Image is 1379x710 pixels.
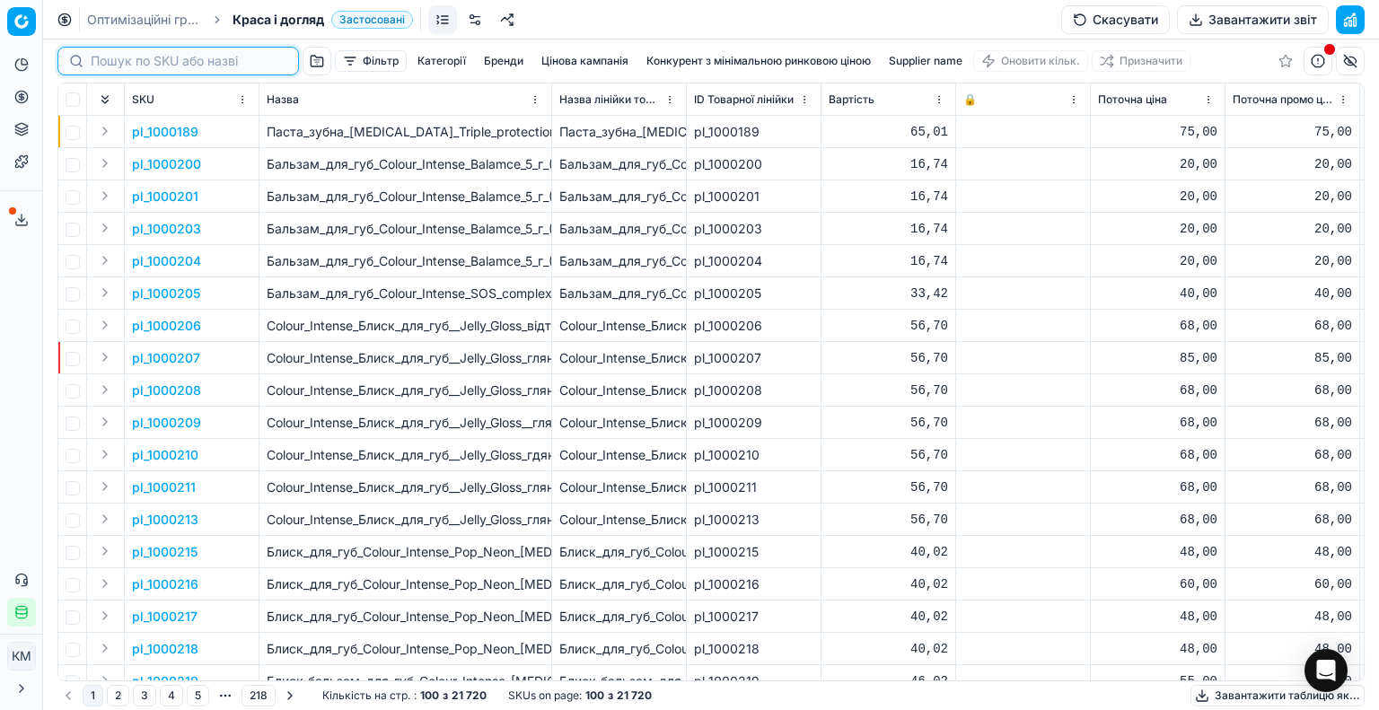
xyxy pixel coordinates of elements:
[132,349,200,367] button: pl_1000207
[829,155,948,173] div: 16,74
[1233,511,1352,529] div: 68,00
[694,92,794,107] span: ID Товарної лінійки
[1304,649,1348,692] div: Open Intercom Messenger
[1233,575,1352,593] div: 60,00
[267,640,544,658] p: Блиск_для_губ_Colour_Intense_Pop_Neon_[MEDICAL_DATA]_10_мл_(01_яблуко)
[1098,511,1217,529] div: 68,00
[1233,478,1352,496] div: 68,00
[617,688,652,703] strong: 21 720
[508,688,582,703] span: SKUs on page :
[94,508,116,530] button: Expand
[829,446,948,464] div: 56,70
[1098,155,1217,173] div: 20,00
[331,11,413,29] span: Застосовані
[267,381,544,399] p: Colour_Intense_Блиск_для_губ__Jelly_Gloss_глянець_відтінок_06_(шимер_рожевий)_6_мл
[1098,92,1167,107] span: Поточна ціна
[1098,285,1217,302] div: 40,00
[7,642,36,671] button: КM
[87,11,202,29] a: Оптимізаційні групи
[694,640,813,658] div: pl_1000218
[132,188,198,206] p: pl_1000201
[452,688,487,703] strong: 21 720
[94,282,116,303] button: Expand
[94,217,116,239] button: Expand
[559,188,679,206] div: Бальзам_для_губ_Colour_Intense_Balamce_5_г_(04_чорниця)
[94,443,116,465] button: Expand
[132,252,201,270] button: pl_1000204
[694,511,813,529] div: pl_1000213
[267,92,299,107] span: Назва
[559,511,679,529] div: Colour_Intense_Блиск_для_губ__Jelly_Gloss_глянець_відтінок_11_(голографік)_6_мл_
[132,608,198,626] button: pl_1000217
[1233,188,1352,206] div: 20,00
[559,381,679,399] div: Colour_Intense_Блиск_для_губ__Jelly_Gloss_глянець_відтінок_06_(шимер_рожевий)_6_мл
[322,688,487,703] div: :
[1098,640,1217,658] div: 48,00
[187,685,209,706] button: 5
[559,349,679,367] div: Colour_Intense_Блиск_для_губ__Jelly_Gloss_глянець_відтінок_08_(шимер_морозний)_6_мл
[94,120,116,142] button: Expand
[132,155,201,173] button: pl_1000200
[94,346,116,368] button: Expand
[694,220,813,238] div: pl_1000203
[829,220,948,238] div: 16,74
[559,285,679,302] div: Бальзам_для_губ_Colour_Intense_SOS_complex_5_г
[57,683,301,708] nav: pagination
[1098,575,1217,593] div: 60,00
[1092,50,1190,72] button: Призначити
[267,285,544,302] p: Бальзам_для_губ_Colour_Intense_SOS_complex_5_г
[233,11,324,29] span: Краса і догляд
[1233,446,1352,464] div: 68,00
[94,573,116,594] button: Expand
[267,317,544,335] p: Colour_Intense_Блиск_для_губ__Jelly_Gloss_відтінок_09_глянець_пісок_6_мл
[233,11,413,29] span: Краса і доглядЗастосовані
[585,688,604,703] strong: 100
[133,685,156,706] button: 3
[267,672,544,690] p: Блиск-бальзам_для_губ_Colour_Intense_[MEDICAL_DATA]_Juicy_Pop_10_мл_(fresh_mango_13)
[132,123,198,141] button: pl_1000189
[694,543,813,561] div: pl_1000215
[94,540,116,562] button: Expand
[1233,92,1334,107] span: Поточна промо ціна
[1177,5,1329,34] button: Завантажити звіт
[132,317,201,335] p: pl_1000206
[559,575,679,593] div: Блиск_для_губ_Colour_Intense_Pop_Neon_[MEDICAL_DATA]_10_мл_(03_банан)
[1233,381,1352,399] div: 68,00
[694,123,813,141] div: pl_1000189
[107,685,129,706] button: 2
[829,317,948,335] div: 56,70
[829,188,948,206] div: 16,74
[132,672,198,690] p: pl_1000219
[559,92,661,107] span: Назва лінійки товарів
[829,478,948,496] div: 56,70
[94,89,116,110] button: Expand all
[829,575,948,593] div: 40,02
[559,446,679,464] div: Colour_Intense_Блиск_для_губ__Jelly_Gloss_гдянець_відтінок_03_(шимер_персик)6_мл
[132,381,201,399] p: pl_1000208
[410,50,473,72] button: Категорії
[1233,672,1352,690] div: 55,00
[694,672,813,690] div: pl_1000219
[94,605,116,627] button: Expand
[94,250,116,271] button: Expand
[559,543,679,561] div: Блиск_для_губ_Colour_Intense_Pop_Neon_[MEDICAL_DATA]_10_мл_(04_цитрус)
[559,252,679,270] div: Бальзам_для_губ_Colour_Intense_Balamce_5_г_(01_ваніль)
[1098,252,1217,270] div: 20,00
[829,608,948,626] div: 40,02
[94,670,116,691] button: Expand
[57,685,79,706] button: Go to previous page
[608,688,613,703] strong: з
[267,252,544,270] p: Бальзам_для_губ_Colour_Intense_Balamce_5_г_(01_ваніль)
[694,285,813,302] div: pl_1000205
[829,285,948,302] div: 33,42
[132,511,198,529] p: pl_1000213
[829,672,948,690] div: 46,02
[1098,608,1217,626] div: 48,00
[1233,543,1352,561] div: 48,00
[559,155,679,173] div: Бальзам_для_губ_Colour_Intense_Balamce_5_г_(05_манго)
[1233,252,1352,270] div: 20,00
